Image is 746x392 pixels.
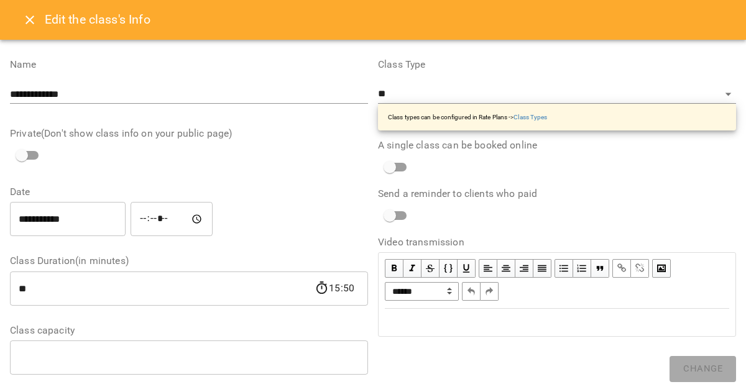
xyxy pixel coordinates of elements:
[462,282,481,301] button: Undo
[513,114,547,121] a: Class Types
[612,259,631,278] button: Link
[497,259,515,278] button: Align Center
[481,282,499,301] button: Redo
[385,282,459,301] span: Normal
[378,140,736,150] label: A single class can be booked online
[555,259,573,278] button: UL
[440,259,458,278] button: Monospace
[591,259,609,278] button: Blockquote
[421,259,440,278] button: Strikethrough
[10,326,368,335] label: Class capacity
[10,187,368,197] label: Date
[385,282,459,301] select: Block type
[479,259,497,278] button: Align Left
[515,259,533,278] button: Align Right
[631,259,649,278] button: Remove Link
[10,129,368,139] label: Private(Don't show class info on your public page)
[388,112,547,122] p: Class types can be configured in Rate Plans ->
[403,259,421,278] button: Italic
[652,259,671,278] button: Image
[385,259,403,278] button: Bold
[15,5,45,35] button: Close
[378,237,736,247] label: Video transmission
[10,256,368,266] label: Class Duration(in minutes)
[533,259,551,278] button: Align Justify
[458,259,476,278] button: Underline
[378,60,736,70] label: Class Type
[379,309,735,335] div: Edit text
[10,60,368,70] label: Name
[378,189,736,199] label: Send a reminder to clients who paid
[573,259,591,278] button: OL
[45,10,150,29] h6: Edit the class's Info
